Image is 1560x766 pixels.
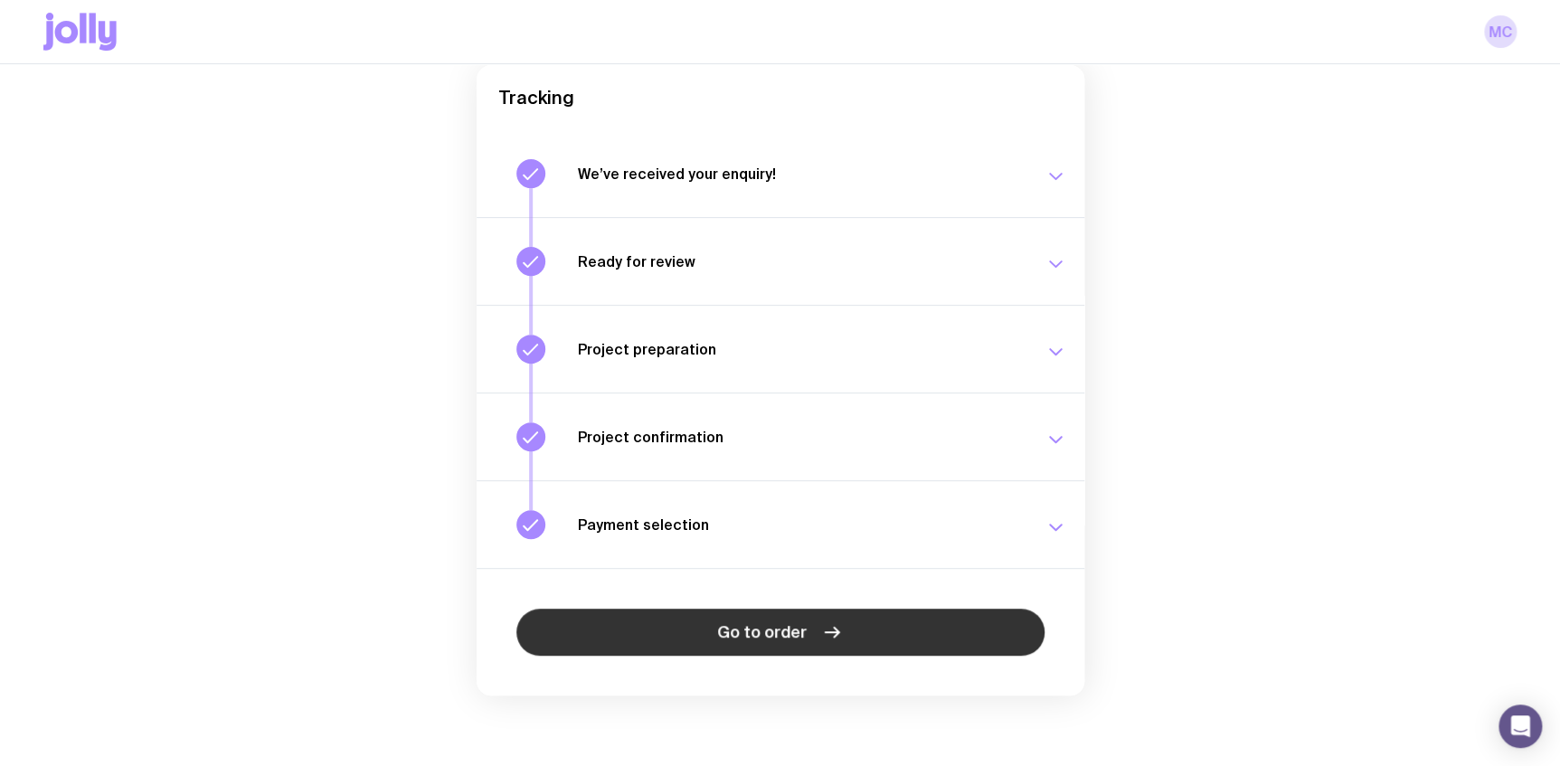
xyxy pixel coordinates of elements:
h2: Tracking [498,87,1063,109]
h3: Project confirmation [578,428,1023,446]
button: We’ve received your enquiry! [477,130,1084,217]
button: Project preparation [477,305,1084,392]
a: MC [1484,15,1517,48]
h3: Ready for review [578,252,1023,270]
h3: We’ve received your enquiry! [578,165,1023,183]
h3: Payment selection [578,515,1023,534]
button: Project confirmation [477,392,1084,480]
div: Open Intercom Messenger [1499,705,1542,748]
a: Go to order [516,609,1045,656]
span: Go to order [717,621,807,643]
button: Payment selection [477,480,1084,568]
button: Ready for review [477,217,1084,305]
h3: Project preparation [578,340,1023,358]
